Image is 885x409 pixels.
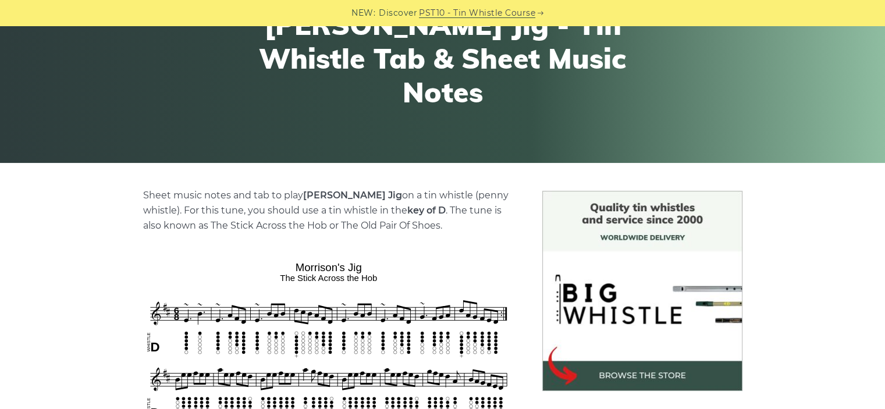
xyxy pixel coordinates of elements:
[143,188,514,233] p: Sheet music notes and tab to play on a tin whistle (penny whistle). For this tune, you should use...
[351,6,375,20] span: NEW:
[229,8,657,109] h1: [PERSON_NAME] Jig - Tin Whistle Tab & Sheet Music Notes
[303,190,402,201] strong: [PERSON_NAME] Jig
[407,205,446,216] strong: key of D
[542,191,742,391] img: BigWhistle Tin Whistle Store
[419,6,535,20] a: PST10 - Tin Whistle Course
[379,6,417,20] span: Discover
